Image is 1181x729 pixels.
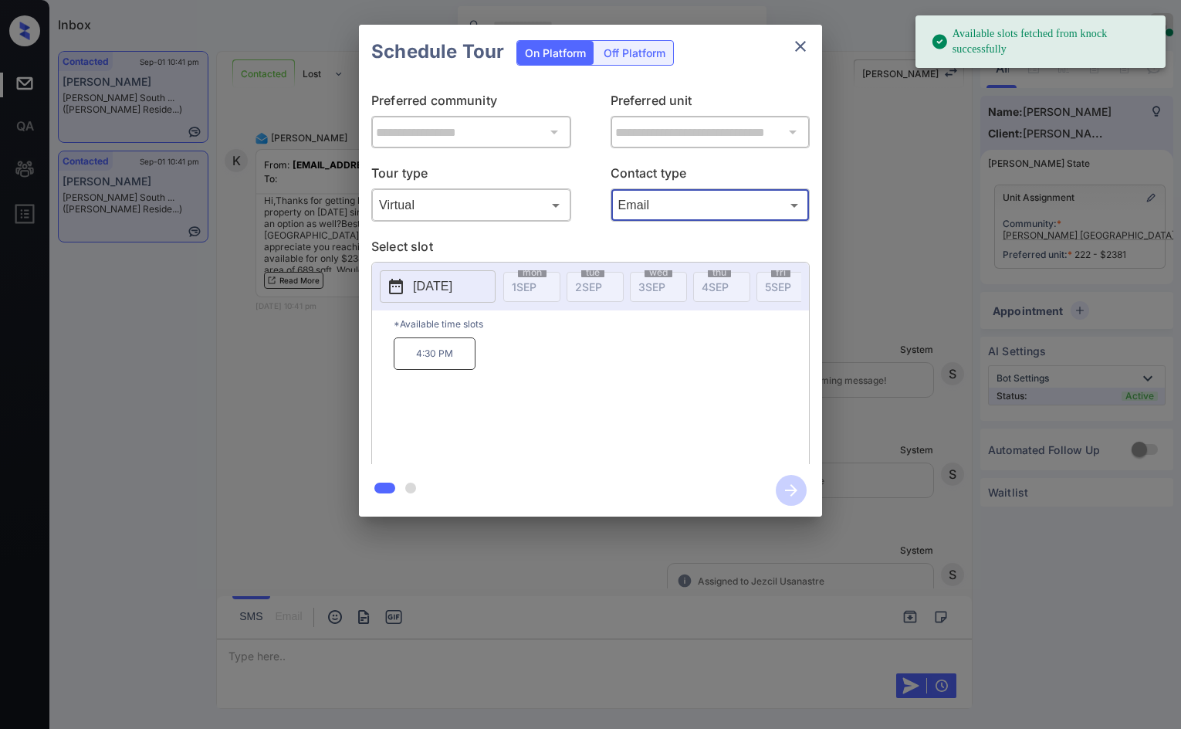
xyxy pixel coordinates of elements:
div: Virtual [375,192,567,218]
p: *Available time slots [394,310,809,337]
button: close [785,31,816,62]
p: [DATE] [413,277,452,296]
div: Off Platform [596,41,673,65]
p: Select slot [371,237,810,262]
p: Preferred community [371,91,571,116]
button: btn-next [766,470,816,510]
p: Contact type [611,164,810,188]
p: 4:30 PM [394,337,475,370]
div: Email [614,192,807,218]
div: Available slots fetched from knock successfully [931,20,1153,63]
p: Preferred unit [611,91,810,116]
p: Tour type [371,164,571,188]
button: [DATE] [380,270,496,303]
h2: Schedule Tour [359,25,516,79]
div: On Platform [517,41,594,65]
